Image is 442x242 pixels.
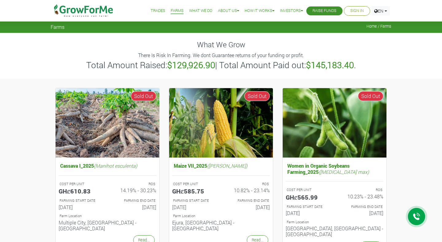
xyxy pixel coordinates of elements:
[280,8,303,14] a: Investors
[339,210,383,216] h6: [DATE]
[306,59,354,71] b: $145,183.40
[340,204,382,209] p: FARMING END DATE
[286,193,330,201] h5: GHȼ565.99
[173,198,215,203] p: FARMING START DATE
[60,181,102,187] p: COST PER UNIT
[112,204,156,210] h6: [DATE]
[172,187,216,195] h5: GHȼ585.75
[60,198,102,203] p: FARMING START DATE
[59,220,156,231] h6: Multiple City, [GEOGRAPHIC_DATA] - [GEOGRAPHIC_DATA]
[287,187,329,193] p: COST PER UNIT
[207,162,247,169] i: ([PERSON_NAME])
[51,40,391,49] h4: What We Grow
[358,91,383,101] span: Sold Out
[350,8,364,14] a: Sign In
[94,162,137,169] i: (Manihot esculenta)
[173,181,215,187] p: COST PER UNIT
[366,24,391,29] span: Home / Farms
[169,88,273,158] img: growforme image
[283,88,386,158] img: growforme image
[113,181,155,187] p: ROS
[151,8,165,14] a: Trades
[226,187,270,193] h6: 10.82% - 23.14%
[51,24,64,30] span: Farms
[173,213,269,219] p: Location of Farm
[113,198,155,203] p: FARMING END DATE
[227,181,269,187] p: ROS
[245,8,274,14] a: How it Works
[59,187,103,195] h5: GHȼ610.83
[339,193,383,199] h6: 10.23% - 23.48%
[172,204,216,210] h6: [DATE]
[52,60,390,70] h3: Total Amount Raised: | Total Amount Paid out: .
[189,8,212,14] a: What We Do
[59,204,103,210] h6: [DATE]
[56,88,159,158] img: growforme image
[226,204,270,210] h6: [DATE]
[171,8,184,14] a: Farms
[286,161,383,176] h5: Women in Organic Soybeans Farming_2025
[167,59,215,71] b: $129,926.90
[59,161,156,170] h5: Cassava I_2025
[287,204,329,209] p: FARMING START DATE
[52,52,390,59] p: There Is Risk In Farming. We dont Guarantee returns of your funding or profit.
[227,198,269,203] p: FARMING END DATE
[60,213,155,219] p: Location of Farm
[286,210,330,216] h6: [DATE]
[287,220,382,225] p: Location of Farm
[319,169,369,175] i: ([MEDICAL_DATA] max)
[286,225,383,237] h6: [GEOGRAPHIC_DATA], [GEOGRAPHIC_DATA] - [GEOGRAPHIC_DATA]
[172,161,270,170] h5: Maize VII_2025
[244,91,270,101] span: Sold Out
[371,6,390,16] a: EN
[340,187,382,193] p: ROS
[312,8,336,14] a: Raise Funds
[218,8,239,14] a: About Us
[112,187,156,193] h6: 14.19% - 30.23%
[131,91,156,101] span: Sold Out
[172,220,270,231] h6: Ejura, [GEOGRAPHIC_DATA] - [GEOGRAPHIC_DATA]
